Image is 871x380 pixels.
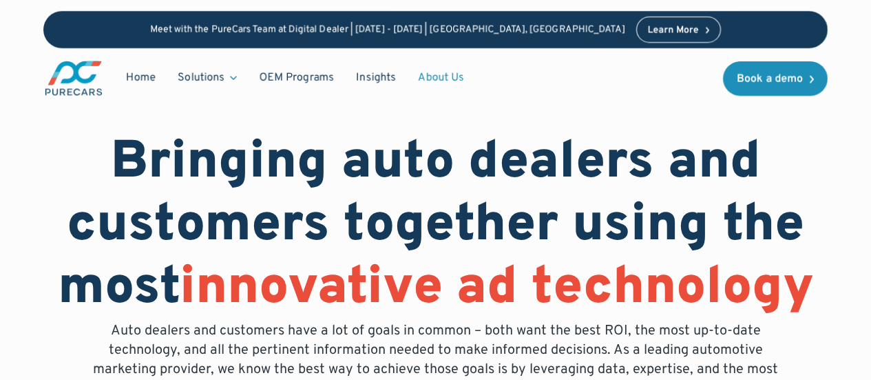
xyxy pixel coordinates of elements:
[648,26,699,35] div: Learn More
[407,65,475,91] a: About Us
[636,17,722,43] a: Learn More
[167,65,248,91] div: Solutions
[115,65,167,91] a: Home
[180,256,814,322] span: innovative ad technology
[43,132,828,321] h1: Bringing auto dealers and customers together using the most
[723,61,828,96] a: Book a demo
[345,65,407,91] a: Insights
[737,74,803,85] div: Book a demo
[43,59,104,97] a: main
[178,70,224,86] div: Solutions
[248,65,345,91] a: OEM Programs
[43,59,104,97] img: purecars logo
[150,24,625,36] p: Meet with the PureCars Team at Digital Dealer | [DATE] - [DATE] | [GEOGRAPHIC_DATA], [GEOGRAPHIC_...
